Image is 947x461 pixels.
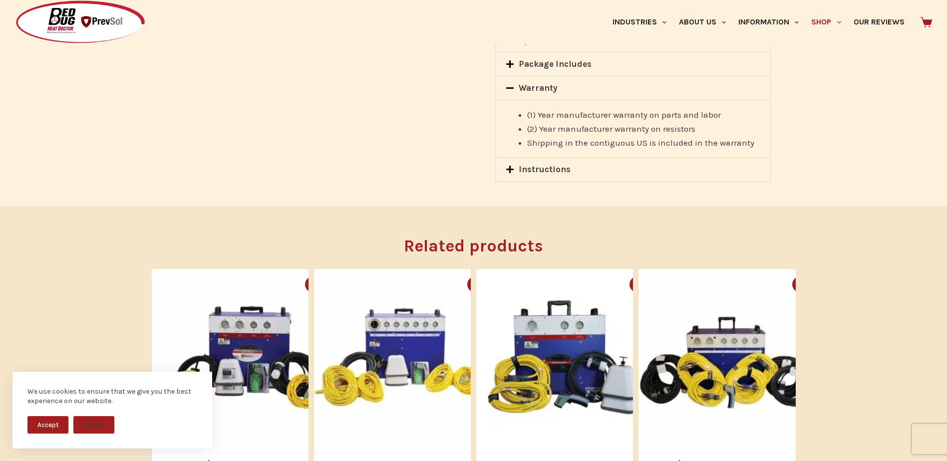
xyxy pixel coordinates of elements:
[527,138,754,148] span: Shipping in the contiguous US is included in the warranty
[27,416,68,434] button: Accept
[314,269,491,446] a: BK20 Bed Bug Heater for Heat Treatment
[73,416,114,434] button: Decline
[519,164,571,174] a: Instructions
[527,110,721,120] span: (1) Year manufacturer warranty on parts and labor
[496,100,770,157] div: Warranty
[630,276,645,292] button: Quick view toggle
[519,83,558,93] a: Warranty
[8,4,38,34] button: Open LiveChat chat widget
[496,52,770,76] div: Package Includes
[467,276,483,292] button: Quick view toggle
[476,269,653,446] a: Heater for Bed Bug Treatment - BBHD8
[152,233,796,259] h2: Related products
[527,124,695,134] span: (2) Year manufacturer warranty on resistors
[792,276,808,292] button: Quick view toggle
[152,269,328,446] a: BBHD12-265/277 Bed Bug Heater for treatments in hotels and motels
[496,158,770,181] div: Instructions
[519,59,592,69] a: Package Includes
[638,269,815,446] a: BK15-265/277 Bed Bug Heater for Heat Treatment
[27,387,197,406] div: We use cookies to ensure that we give you the best experience on our website.
[496,76,770,100] div: Warranty
[305,276,321,292] button: Quick view toggle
